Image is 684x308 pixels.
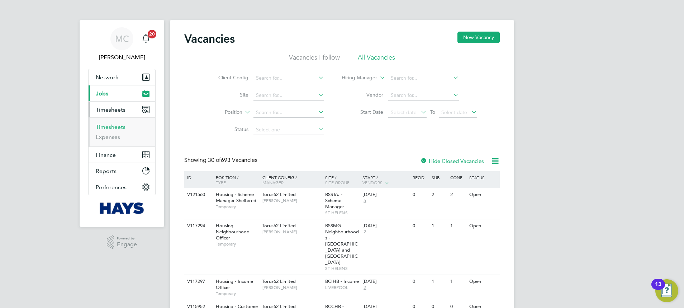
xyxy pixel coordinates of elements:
[89,69,155,85] button: Network
[325,191,344,210] span: BSSTA. - Scheme Manager
[362,223,409,229] div: [DATE]
[411,275,429,288] div: 0
[448,219,467,233] div: 1
[208,157,221,164] span: 30 of
[325,210,359,216] span: ST HELENS
[289,53,340,66] li: Vacancies I follow
[96,123,125,130] a: Timesheets
[325,278,359,284] span: BCIHB - Income
[89,147,155,163] button: Finance
[362,229,367,235] span: 2
[201,109,242,116] label: Position
[96,74,118,81] span: Network
[207,126,248,132] label: Status
[185,188,210,201] div: V121560
[261,171,323,188] div: Client Config /
[89,102,155,117] button: Timesheets
[89,179,155,195] button: Preferences
[428,107,437,117] span: To
[467,275,499,288] div: Open
[336,74,377,81] label: Hiring Manager
[96,106,125,113] span: Timesheets
[207,74,248,81] label: Client Config
[457,32,500,43] button: New Vacancy
[216,223,250,241] span: Housing - Neighbourhood Officer
[262,285,322,290] span: [PERSON_NAME]
[362,279,409,285] div: [DATE]
[115,34,129,43] span: MC
[210,171,261,188] div: Position /
[420,158,484,164] label: Hide Closed Vacancies
[253,90,324,101] input: Search for...
[216,291,259,297] span: Temporary
[185,171,210,183] div: ID
[89,163,155,179] button: Reports
[96,134,120,140] a: Expenses
[325,179,350,185] span: Site Group
[96,151,116,158] span: Finance
[117,242,137,248] span: Engage
[467,188,499,201] div: Open
[262,229,322,235] span: [PERSON_NAME]
[430,275,448,288] div: 1
[448,275,467,288] div: 1
[362,285,367,291] span: 2
[342,92,383,98] label: Vendor
[253,73,324,83] input: Search for...
[216,278,253,290] span: Housing - Income Officer
[358,53,395,66] li: All Vacancies
[139,27,153,50] a: 20
[208,157,257,164] span: 693 Vacancies
[184,157,259,164] div: Showing
[148,30,156,38] span: 20
[107,235,137,249] a: Powered byEngage
[342,109,383,115] label: Start Date
[467,171,499,183] div: Status
[262,223,296,229] span: Torus62 Limited
[411,171,429,183] div: Reqd
[96,90,108,97] span: Jobs
[184,32,235,46] h2: Vacancies
[262,179,284,185] span: Manager
[430,171,448,183] div: Sub
[216,204,259,210] span: Temporary
[362,192,409,198] div: [DATE]
[448,171,467,183] div: Conf
[467,219,499,233] div: Open
[430,219,448,233] div: 1
[391,109,417,116] span: Select date
[411,188,429,201] div: 0
[262,278,296,284] span: Torus62 Limited
[117,235,137,242] span: Powered by
[96,168,117,174] span: Reports
[388,90,459,101] input: Search for...
[325,223,359,265] span: BSSMG - Neighbourhoods - [GEOGRAPHIC_DATA] and [GEOGRAPHIC_DATA]
[253,125,324,135] input: Select one
[100,202,144,214] img: hays-logo-retina.png
[216,179,226,185] span: Type
[185,219,210,233] div: V117294
[430,188,448,201] div: 2
[362,179,383,185] span: Vendors
[80,20,164,227] nav: Main navigation
[88,27,156,62] a: MC[PERSON_NAME]
[655,279,678,302] button: Open Resource Center, 13 new notifications
[448,188,467,201] div: 2
[88,53,156,62] span: Meg Castleton
[388,73,459,83] input: Search for...
[362,198,367,204] span: 5
[325,285,359,290] span: LIVERPOOL
[262,191,296,197] span: Torus62 Limited
[216,191,256,204] span: Housing - Scheme Manager Sheltered
[441,109,467,116] span: Select date
[185,275,210,288] div: V117297
[89,85,155,101] button: Jobs
[325,266,359,271] span: ST HELENS
[89,117,155,146] div: Timesheets
[207,92,248,98] label: Site
[96,184,127,191] span: Preferences
[361,171,411,189] div: Start /
[253,108,324,118] input: Search for...
[323,171,361,188] div: Site /
[411,219,429,233] div: 0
